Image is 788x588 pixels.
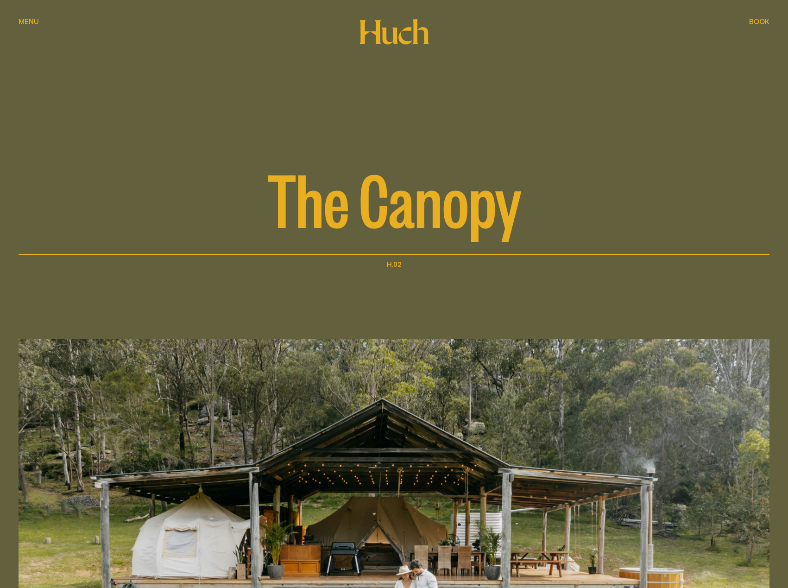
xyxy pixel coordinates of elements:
[267,160,521,234] span: The Canopy
[749,18,769,25] span: Book
[19,18,39,25] span: Menu
[19,17,39,28] button: show menu
[749,17,769,28] button: show booking tray
[387,259,402,270] h1: H.02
